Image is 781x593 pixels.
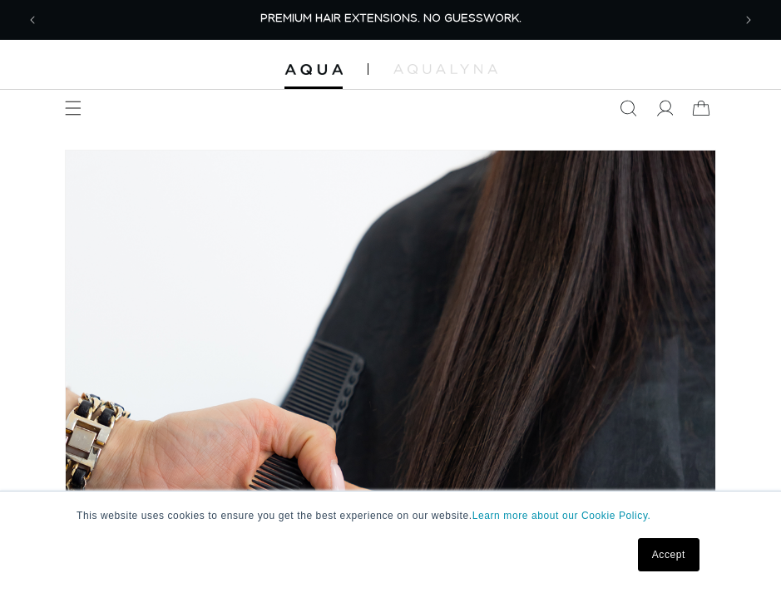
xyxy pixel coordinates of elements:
summary: Search [610,90,646,126]
summary: Menu [55,90,91,126]
a: Learn more about our Cookie Policy. [472,510,651,521]
a: Accept [638,538,699,571]
img: Aqua Hair Extensions [284,64,343,76]
button: Next announcement [730,2,767,38]
img: aqualyna.com [393,64,497,74]
button: Previous announcement [14,2,51,38]
span: PREMIUM HAIR EXTENSIONS. NO GUESSWORK. [260,13,521,24]
p: This website uses cookies to ensure you get the best experience on our website. [77,508,704,523]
